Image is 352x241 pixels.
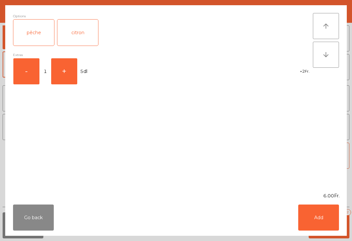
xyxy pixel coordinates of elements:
span: +2Fr. [300,68,310,75]
button: Go back [13,205,54,231]
div: citron [57,20,98,46]
div: Extras [13,52,313,58]
div: pêche [13,20,54,46]
i: arrow_downward [322,51,330,59]
button: - [13,58,39,84]
button: arrow_upward [313,13,339,39]
i: arrow_upward [322,22,330,30]
span: 1 [40,67,51,76]
button: Add [298,205,339,231]
span: 5dl [80,67,87,76]
button: arrow_downward [313,42,339,68]
button: + [51,58,77,84]
span: Options [13,13,26,19]
div: 6.00Fr. [5,192,347,199]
